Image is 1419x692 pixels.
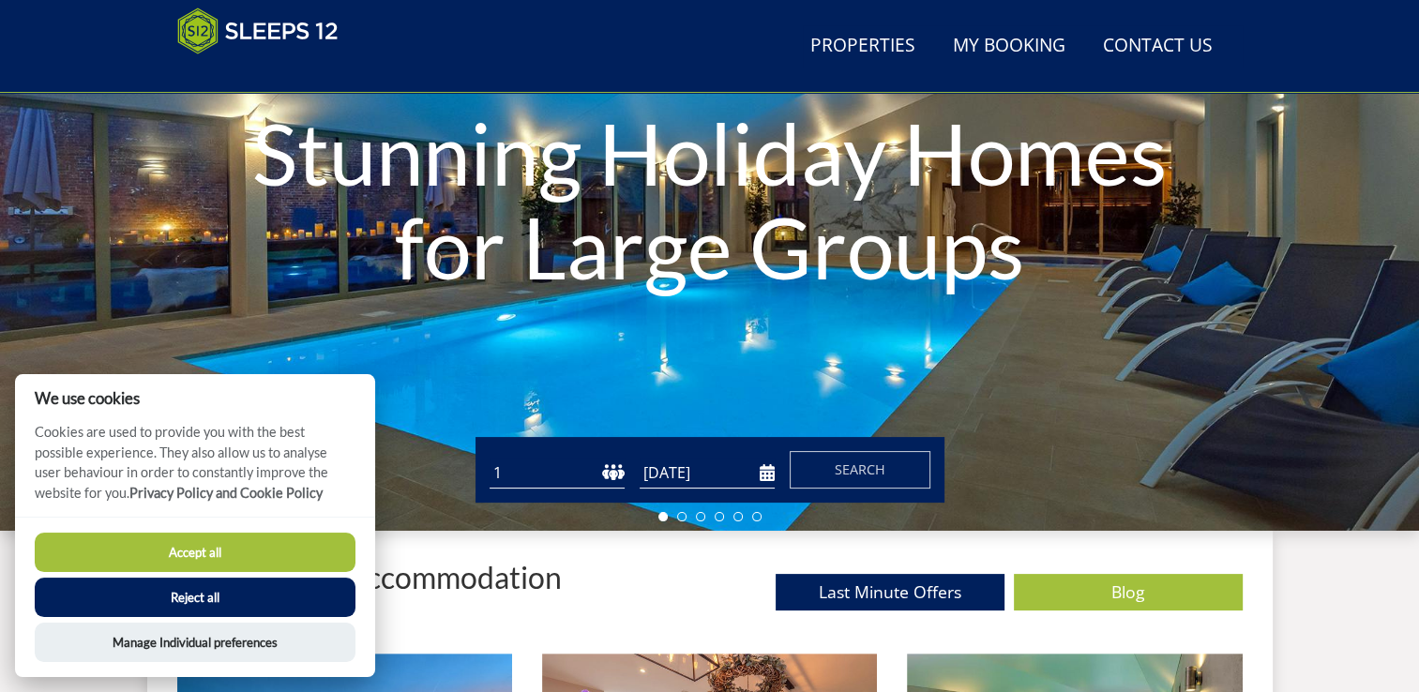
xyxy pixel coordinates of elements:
[945,25,1073,68] a: My Booking
[129,485,323,501] a: Privacy Policy and Cookie Policy
[15,422,375,517] p: Cookies are used to provide you with the best possible experience. They also allow us to analyse ...
[168,66,365,82] iframe: Customer reviews powered by Trustpilot
[790,451,930,489] button: Search
[213,68,1206,331] h1: Stunning Holiday Homes for Large Groups
[1014,574,1243,610] a: Blog
[776,574,1004,610] a: Last Minute Offers
[640,458,775,489] input: Arrival Date
[803,25,923,68] a: Properties
[35,623,355,662] button: Manage Individual preferences
[1095,25,1220,68] a: Contact Us
[15,389,375,407] h2: We use cookies
[177,8,339,54] img: Sleeps 12
[35,578,355,617] button: Reject all
[35,533,355,572] button: Accept all
[835,460,885,478] span: Search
